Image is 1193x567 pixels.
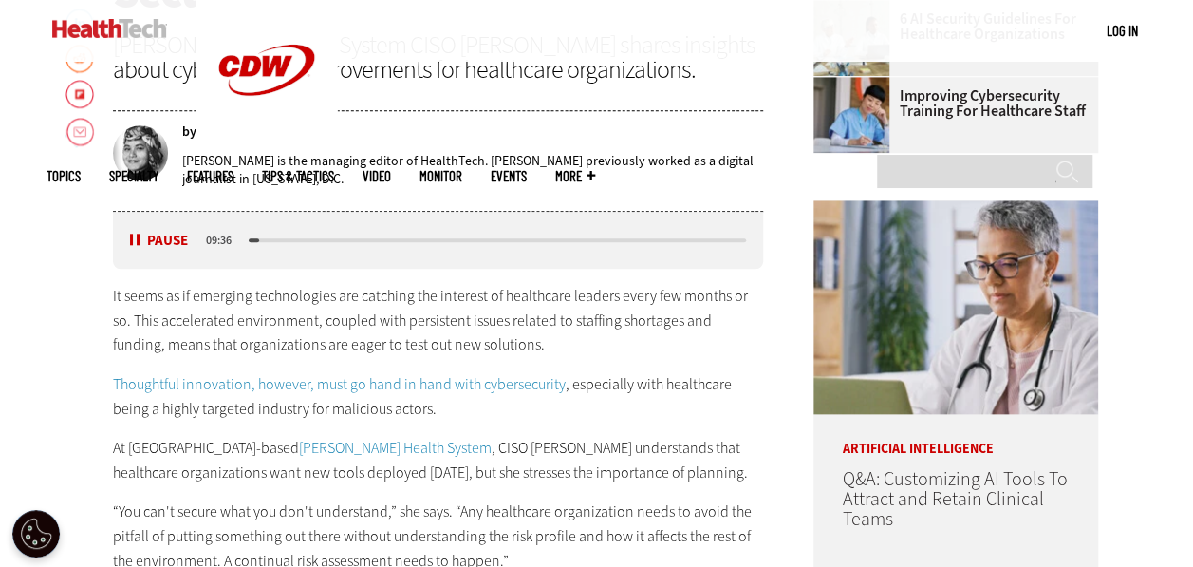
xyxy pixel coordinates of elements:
[113,212,764,269] div: media player
[203,232,246,249] div: duration
[113,374,566,394] a: Thoughtful innovation, however, must go hand in hand with cybersecurity
[813,200,1098,414] img: doctor on laptop
[12,510,60,558] button: Open Preferences
[363,169,391,183] a: Video
[555,169,595,183] span: More
[491,169,527,183] a: Events
[47,169,81,183] span: Topics
[419,169,462,183] a: MonITor
[299,438,492,458] a: [PERSON_NAME] Health System
[196,125,338,145] a: CDW
[113,284,764,357] p: It seems as if emerging technologies are catching the interest of healthcare leaders every few mo...
[1107,22,1138,39] a: Log in
[262,169,334,183] a: Tips & Tactics
[842,466,1067,532] a: Q&A: Customizing AI Tools To Attract and Retain Clinical Teams
[52,19,167,38] img: Home
[109,169,158,183] span: Specialty
[12,510,60,558] div: Cookie Settings
[1107,21,1138,41] div: User menu
[113,436,764,484] p: At [GEOGRAPHIC_DATA]-based , CISO [PERSON_NAME] understands that healthcare organizations want ne...
[813,414,1098,456] p: Artificial Intelligence
[113,372,764,421] p: , especially with healthcare being a highly targeted industry for malicious actors.
[130,234,189,248] button: Pause
[187,169,233,183] a: Features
